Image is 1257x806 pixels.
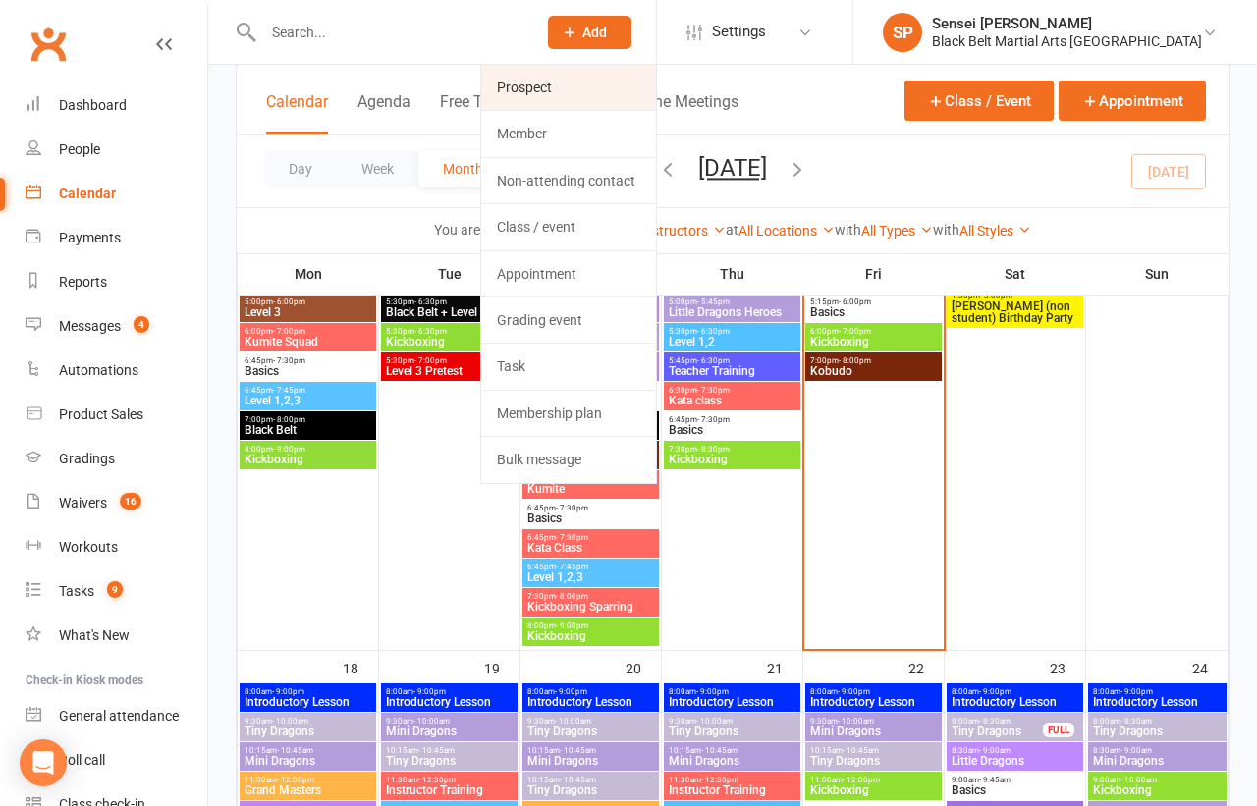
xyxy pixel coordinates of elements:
span: - 9:00pm [555,687,587,696]
a: Appointment [481,251,656,296]
span: - 6:30pm [414,297,447,306]
span: 8:00am [668,687,796,696]
span: Kickboxing [668,454,796,465]
span: Kickboxing [809,784,938,796]
span: Settings [712,10,766,54]
span: 8:30am [951,746,1079,755]
button: Calendar [266,92,328,134]
span: - 8:30am [1120,717,1152,725]
span: Level 3 [244,306,372,318]
a: Membership plan [481,391,656,436]
span: Little Dragons [951,755,1079,767]
span: 8:00pm [526,621,655,630]
span: - 10:00am [555,717,591,725]
a: Clubworx [24,20,73,69]
span: Kumite [526,483,655,495]
span: Tiny Dragons [526,784,655,796]
span: Tiny Dragons [526,725,655,737]
span: 8:00am [526,687,655,696]
span: Kickboxing [809,336,938,348]
span: - 7:00pm [414,356,447,365]
span: 7:00pm [809,356,938,365]
span: Basics [809,306,938,318]
a: Class / event [481,204,656,249]
span: - 9:00pm [273,445,305,454]
div: Roll call [59,752,105,768]
span: 4 [134,316,149,333]
span: - 7:00pm [273,327,305,336]
span: Level 3 Pretest [385,365,514,377]
a: Prospect [481,65,656,110]
span: Tiny Dragons [668,725,796,737]
div: Gradings [59,451,115,466]
span: - 12:30pm [701,776,738,784]
span: - 7:00pm [839,327,871,336]
span: Kata class [668,395,796,406]
div: Product Sales [59,406,143,422]
span: 6:45pm [526,533,655,542]
button: Online Meetings [627,92,738,134]
div: Workouts [59,539,118,555]
span: 5:30pm [385,297,514,306]
a: Bulk message [481,437,656,482]
div: People [59,141,100,157]
span: - 10:45am [701,746,738,755]
span: - 7:30pm [697,386,730,395]
span: Black Belt + Level 3 [385,306,514,318]
span: - 9:00pm [979,687,1011,696]
span: - 10:00am [1120,776,1157,784]
span: Little Dragons Heroes [668,306,796,318]
span: Black Belt [244,424,372,436]
span: - 5:45pm [697,297,730,306]
span: - 10:45am [418,746,455,755]
div: Reports [59,274,107,290]
span: 9:30am [526,717,655,725]
span: Mini Dragons [385,725,514,737]
span: Teacher Training [668,365,796,377]
span: 8:00am [951,717,1044,725]
span: - 10:00am [413,717,450,725]
span: - 10:00am [272,717,308,725]
span: - 8:00pm [839,356,871,365]
span: - 7:30pm [556,533,588,542]
span: Kickboxing [244,454,372,465]
span: - 6:00pm [273,297,305,306]
span: - 10:00am [838,717,874,725]
span: 8:00am [1092,687,1224,696]
a: General attendance kiosk mode [26,694,207,738]
span: 6:30pm [668,386,796,395]
button: Day [264,151,337,187]
span: - 6:30pm [697,356,730,365]
span: - 6:30pm [697,327,730,336]
span: Mini Dragons [526,755,655,767]
span: 7:00pm [244,415,372,424]
th: Fri [803,253,945,295]
span: Mini Dragons [244,755,372,767]
span: - 9:00pm [413,687,446,696]
span: - 8:30am [979,717,1011,725]
span: Introductory Lesson [668,696,796,708]
span: 6:45pm [244,356,372,365]
div: Black Belt Martial Arts [GEOGRAPHIC_DATA] [932,32,1202,50]
span: 10:15am [526,776,655,784]
span: - 10:45am [560,746,596,755]
th: Sat [945,253,1086,295]
span: 11:00am [244,776,372,784]
a: Automations [26,349,207,393]
a: Member [481,111,656,156]
div: Calendar [59,186,116,201]
span: Kumite Squad [244,336,372,348]
span: 9:00am [951,776,1079,784]
div: Automations [59,362,138,378]
span: - 10:45am [277,746,313,755]
span: 6:00pm [244,327,372,336]
span: Tiny Dragons [385,755,514,767]
div: Waivers [59,495,107,510]
span: - 10:00am [696,717,733,725]
span: Basics [668,424,796,436]
div: SP [883,13,922,52]
span: - 8:30pm [697,445,730,454]
span: 10:15am [244,746,372,755]
span: Basics [951,784,1079,796]
span: Level 1,2,3 [244,395,372,406]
